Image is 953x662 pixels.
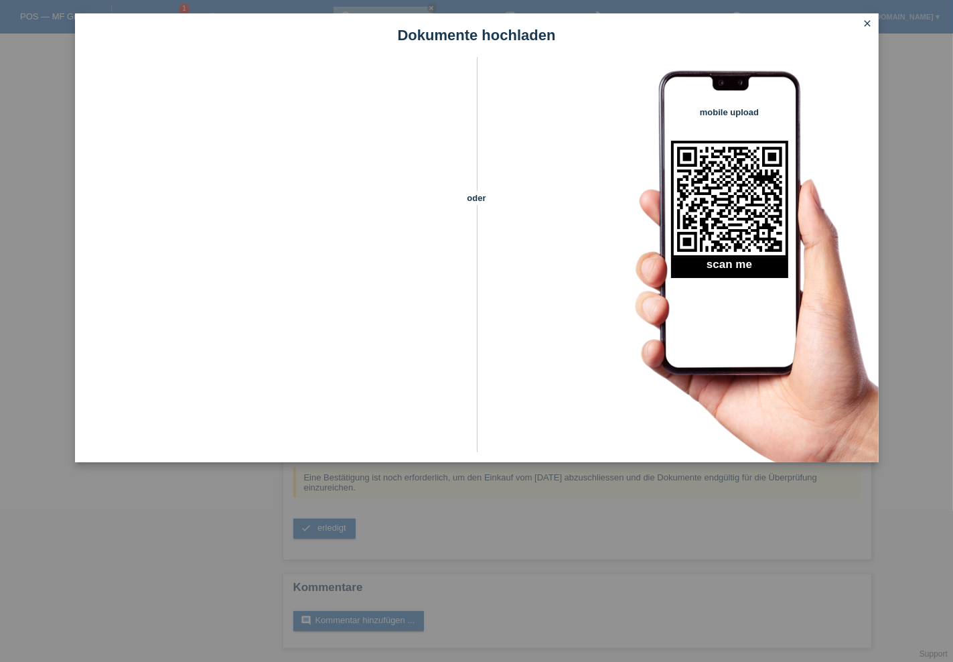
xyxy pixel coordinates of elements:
[859,17,877,32] a: close
[95,90,453,425] iframe: Upload
[453,191,500,205] span: oder
[671,258,788,278] h2: scan me
[75,27,879,44] h1: Dokumente hochladen
[863,18,873,29] i: close
[671,107,788,117] h4: mobile upload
